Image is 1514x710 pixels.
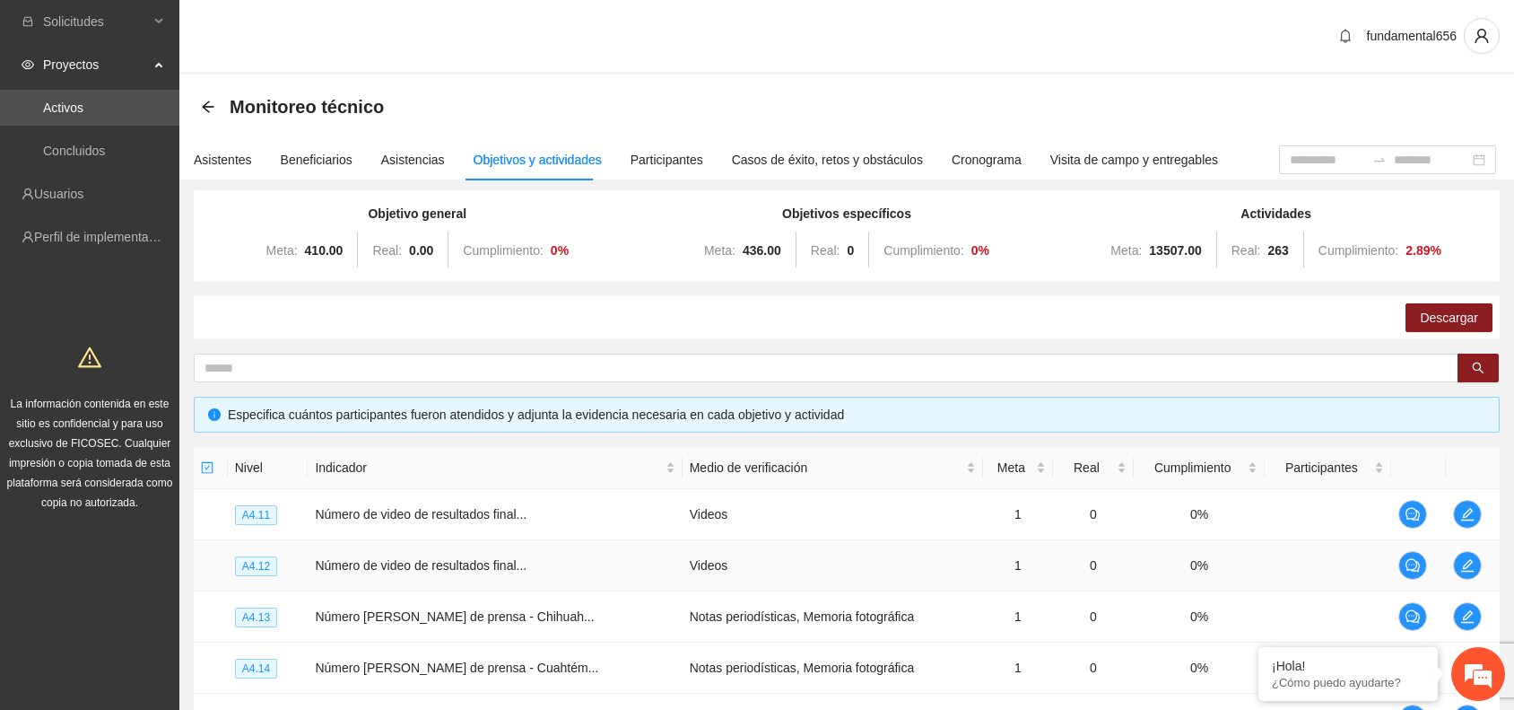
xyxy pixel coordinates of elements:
[308,447,682,489] th: Indicador
[1372,153,1387,167] span: to
[463,243,543,258] span: Cumplimiento:
[990,458,1032,478] span: Meta
[208,408,221,421] span: info-circle
[1405,303,1492,332] button: Descargar
[43,101,83,115] a: Activos
[315,507,526,522] span: Número de video de resultados final...
[1453,551,1482,580] button: edit
[266,243,298,258] span: Meta:
[228,405,1485,425] div: Especifica cuántos participantes fueron atendidos y adjunta la evidencia necesaria en cada objeti...
[1420,308,1478,328] span: Descargar
[683,592,983,643] td: Notas periodísticas, Memoria fotográfica
[1457,354,1499,382] button: search
[34,187,83,201] a: Usuarios
[34,230,174,244] a: Perfil de implementadora
[1454,558,1481,573] span: edit
[194,150,252,170] div: Asistentes
[743,243,781,258] strong: 436.00
[1267,243,1288,258] strong: 263
[43,4,149,39] span: Solicitudes
[983,489,1053,540] td: 1
[1060,458,1113,478] span: Real
[235,505,277,525] span: A4.11
[381,150,445,170] div: Asistencias
[1053,540,1134,592] td: 0
[315,609,594,624] span: Número [PERSON_NAME] de prensa - Chihuah...
[1265,447,1391,489] th: Participantes
[1372,153,1387,167] span: swap-right
[782,206,911,221] strong: Objetivos específicos
[1454,609,1481,624] span: edit
[952,150,1022,170] div: Cronograma
[1398,551,1427,580] button: comment
[683,643,983,694] td: Notas periodísticas, Memoria fotográfica
[1141,458,1245,478] span: Cumplimiento
[372,243,402,258] span: Real:
[1453,602,1482,631] button: edit
[1465,28,1499,44] span: user
[1231,243,1261,258] span: Real:
[847,243,854,258] strong: 0
[1332,29,1359,43] span: bell
[683,540,983,592] td: Videos
[1398,500,1427,529] button: comment
[1464,18,1500,54] button: user
[474,150,602,170] div: Objetivos y actividades
[1053,489,1134,540] td: 0
[1134,489,1266,540] td: 0%
[1331,22,1360,50] button: bell
[631,150,703,170] div: Participantes
[1367,29,1457,43] span: fundamental656
[7,398,173,509] span: La información contenida en este sitio es confidencial y para uso exclusivo de FICOSEC. Cualquier...
[43,144,105,158] a: Concluidos
[1050,150,1218,170] div: Visita de campo y entregables
[201,461,213,474] span: check-square
[1398,602,1427,631] button: comment
[315,558,526,573] span: Número de video de resultados final...
[811,243,840,258] span: Real:
[305,243,344,258] strong: 410.00
[201,100,215,114] span: arrow-left
[1272,676,1424,689] p: ¿Cómo puedo ayudarte?
[230,92,384,121] span: Monitoreo técnico
[983,643,1053,694] td: 1
[43,47,149,83] span: Proyectos
[409,243,433,258] strong: 0.00
[1134,643,1266,694] td: 0%
[1454,507,1481,522] span: edit
[235,557,277,576] span: A4.12
[983,540,1053,592] td: 1
[732,150,923,170] div: Casos de éxito, retos y obstáculos
[1453,500,1482,529] button: edit
[315,661,598,675] span: Número [PERSON_NAME] de prensa - Cuahtém...
[704,243,735,258] span: Meta:
[1110,243,1142,258] span: Meta:
[683,489,983,540] td: Videos
[683,447,983,489] th: Medio de verificación
[78,346,101,369] span: warning
[983,447,1053,489] th: Meta
[1053,643,1134,694] td: 0
[315,458,661,478] span: Indicador
[883,243,963,258] span: Cumplimiento:
[235,608,277,627] span: A4.13
[281,150,352,170] div: Beneficiarios
[690,458,962,478] span: Medio de verificación
[983,592,1053,643] td: 1
[201,100,215,115] div: Back
[1272,458,1370,478] span: Participantes
[22,58,34,71] span: eye
[1053,592,1134,643] td: 0
[1240,206,1311,221] strong: Actividades
[22,15,34,28] span: inbox
[235,659,277,679] span: A4.14
[1272,659,1424,673] div: ¡Hola!
[1053,447,1134,489] th: Real
[1318,243,1398,258] span: Cumplimiento:
[228,447,309,489] th: Nivel
[1149,243,1201,258] strong: 13507.00
[1134,540,1266,592] td: 0%
[1405,243,1441,258] strong: 2.89 %
[1472,362,1484,376] span: search
[1134,592,1266,643] td: 0%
